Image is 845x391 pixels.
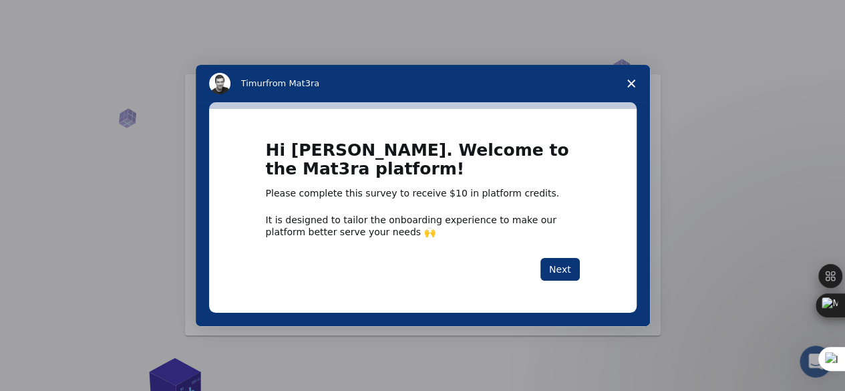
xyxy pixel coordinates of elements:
div: It is designed to tailor the onboarding experience to make our platform better serve your needs 🙌 [266,214,580,238]
div: Please complete this survey to receive $10 in platform credits. [266,187,580,201]
span: from Mat3ra [266,78,319,88]
button: Next [540,258,580,281]
span: Timur [241,78,266,88]
span: Support [27,9,75,21]
span: Close survey [613,65,650,102]
h1: Hi [PERSON_NAME]. Welcome to the Mat3ra platform! [266,141,580,187]
img: Profile image for Timur [209,73,230,94]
